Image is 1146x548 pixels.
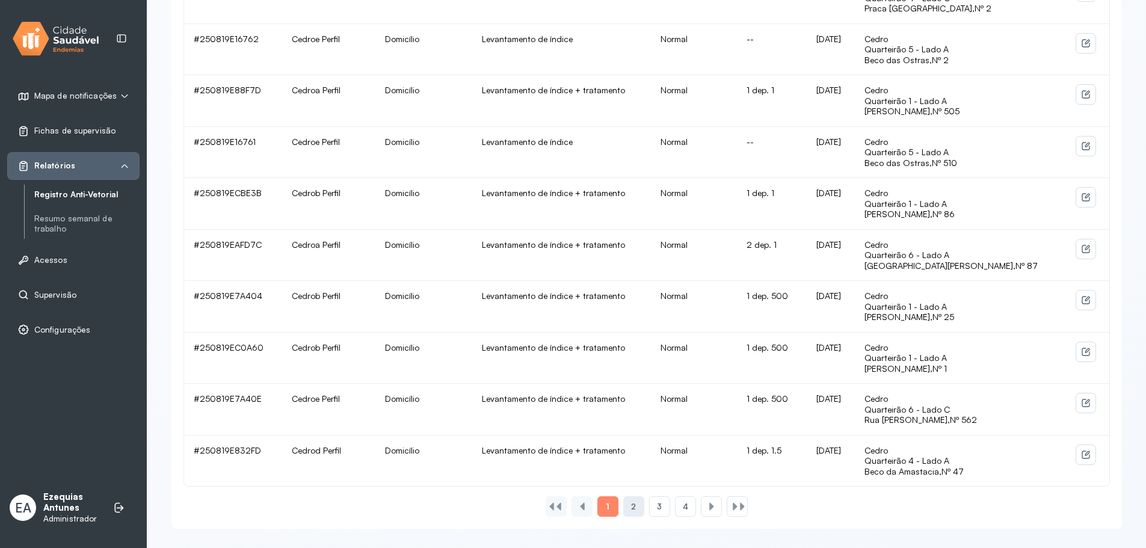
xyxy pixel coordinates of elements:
[864,260,1015,271] span: [GEOGRAPHIC_DATA][PERSON_NAME],
[864,147,1057,158] span: Quarteirão 5 - Lado A
[864,34,888,44] span: Cedro
[950,414,977,425] span: Nº 562
[864,137,888,147] span: Cedro
[375,178,472,230] td: Domicílio
[864,363,932,374] span: [PERSON_NAME],
[375,75,472,127] td: Domicílio
[472,333,651,384] td: Levantamento de índice + tratamento
[864,466,941,476] span: Beco da Amastacia,
[864,250,1057,260] span: Quarteirão 6 - Lado A
[807,436,855,487] td: [DATE]
[864,342,888,353] span: Cedro
[651,230,737,282] td: Normal
[184,436,282,487] td: #250819E832FD
[683,502,688,512] span: 4
[864,158,932,168] span: Beco das Ostras,
[184,75,282,127] td: #250819E88F7D
[34,189,140,200] a: Registro Anti-Vetorial
[631,502,636,512] span: 2
[34,161,75,171] span: Relatórios
[747,137,797,147] div: --
[747,291,797,301] div: 1 dep. 500
[864,414,950,425] span: Rua [PERSON_NAME],
[184,230,282,282] td: #250819EAFD7C
[472,281,651,333] td: Levantamento de índice + tratamento
[34,290,76,300] span: Supervisão
[184,24,282,76] td: #250819E16762
[651,333,737,384] td: Normal
[864,455,1057,466] span: Quarteirão 4 - Lado A
[864,188,888,198] span: Cedro
[375,333,472,384] td: Domicílio
[282,436,375,487] td: Cedrod Perfil
[282,127,375,179] td: Cedroe Perfil
[807,127,855,179] td: [DATE]
[43,491,101,514] p: Ezequias Antunes
[807,281,855,333] td: [DATE]
[864,404,1057,415] span: Quarteirão 6 - Lado C
[43,514,101,524] p: Administrador
[864,85,888,95] span: Cedro
[651,281,737,333] td: Normal
[807,24,855,76] td: [DATE]
[34,214,140,234] a: Resumo semanal de trabalho
[932,158,957,168] span: Nº 510
[932,363,947,374] span: Nº 1
[932,106,960,116] span: Nº 505
[34,325,90,335] span: Configurações
[184,178,282,230] td: #250819ECBE3B
[375,436,472,487] td: Domicílio
[807,333,855,384] td: [DATE]
[651,75,737,127] td: Normal
[472,384,651,436] td: Levantamento de índice + tratamento
[932,55,949,65] span: Nº 2
[472,230,651,282] td: Levantamento de índice + tratamento
[1015,260,1038,271] span: Nº 87
[184,384,282,436] td: #250819E7A40E
[807,230,855,282] td: [DATE]
[864,301,1057,312] span: Quarteirão 1 - Lado A
[375,127,472,179] td: Domicílio
[17,289,129,301] a: Supervisão
[864,239,888,250] span: Cedro
[606,501,609,512] span: 1
[282,333,375,384] td: Cedrob Perfil
[17,125,129,137] a: Fichas de supervisão
[472,75,651,127] td: Levantamento de índice + tratamento
[864,312,932,322] span: [PERSON_NAME],
[34,187,140,202] a: Registro Anti-Vetorial
[747,85,797,96] div: 1 dep. 1
[864,3,975,13] span: Praca [GEOGRAPHIC_DATA],
[747,342,797,353] div: 1 dep. 500
[747,239,797,250] div: 2 dep. 1
[864,106,932,116] span: [PERSON_NAME],
[747,34,797,45] div: --
[472,436,651,487] td: Levantamento de índice + tratamento
[282,281,375,333] td: Cedrob Perfil
[375,281,472,333] td: Domicílio
[282,24,375,76] td: Cedroe Perfil
[13,19,99,58] img: logo.svg
[651,24,737,76] td: Normal
[864,291,888,301] span: Cedro
[864,44,1057,55] span: Quarteirão 5 - Lado A
[184,333,282,384] td: #250819EC0A60
[651,178,737,230] td: Normal
[651,127,737,179] td: Normal
[282,384,375,436] td: Cedroe Perfil
[15,500,31,516] span: EA
[747,445,797,456] div: 1 dep. 1.5
[864,55,932,65] span: Beco das Ostras,
[941,466,964,476] span: Nº 47
[807,178,855,230] td: [DATE]
[17,324,129,336] a: Configurações
[975,3,991,13] span: Nº 2
[657,502,662,512] span: 3
[747,188,797,199] div: 1 dep. 1
[864,199,1057,209] span: Quarteirão 1 - Lado A
[747,393,797,404] div: 1 dep. 500
[651,384,737,436] td: Normal
[864,96,1057,106] span: Quarteirão 1 - Lado A
[282,230,375,282] td: Cedroa Perfil
[472,178,651,230] td: Levantamento de índice + tratamento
